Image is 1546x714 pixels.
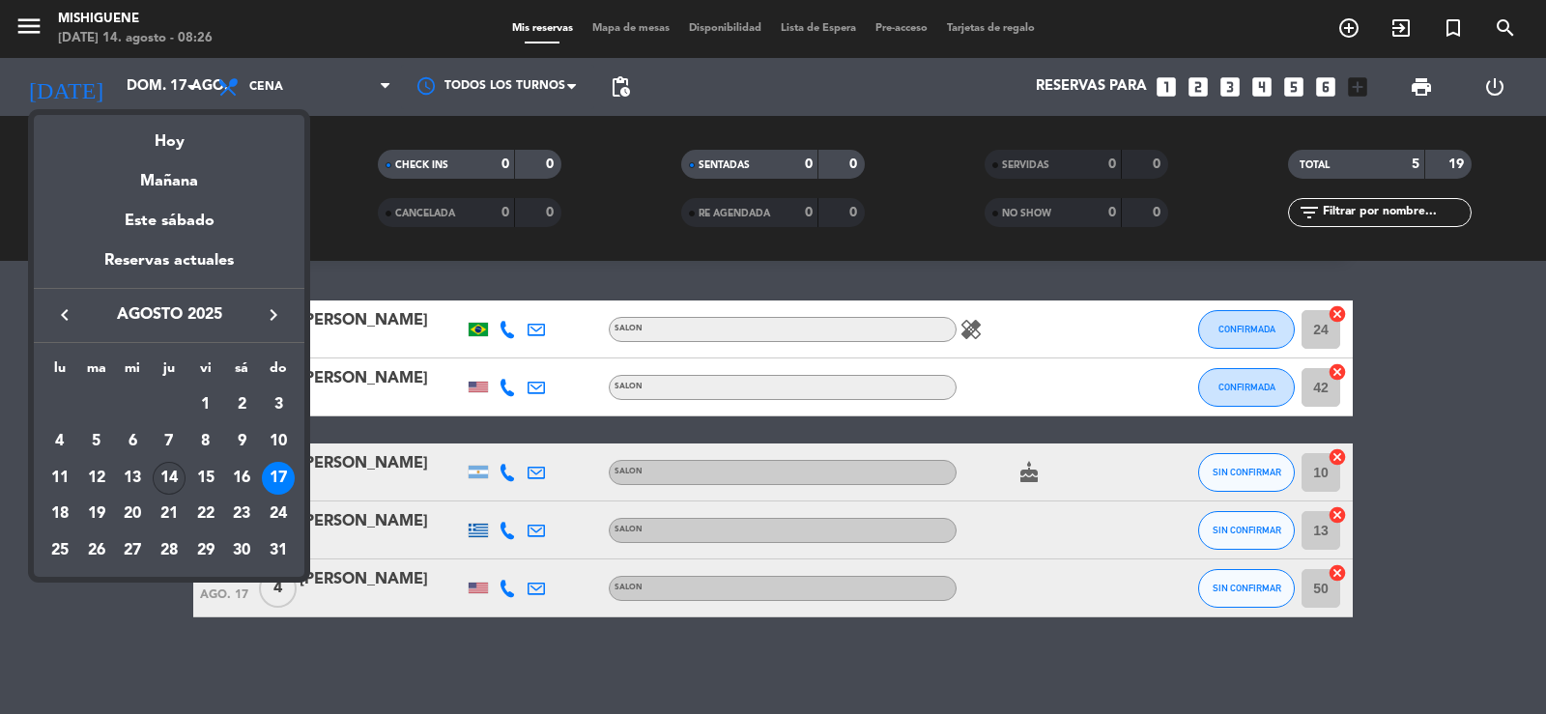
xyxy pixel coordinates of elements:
[34,155,304,194] div: Mañana
[262,462,295,495] div: 17
[224,460,261,497] td: 16 de agosto de 2025
[53,303,76,327] i: keyboard_arrow_left
[260,532,297,569] td: 31 de agosto de 2025
[189,498,222,530] div: 22
[153,534,186,567] div: 28
[42,423,78,460] td: 4 de agosto de 2025
[153,425,186,458] div: 7
[153,498,186,530] div: 21
[42,532,78,569] td: 25 de agosto de 2025
[187,423,224,460] td: 8 de agosto de 2025
[225,498,258,530] div: 23
[42,386,187,423] td: AGO.
[224,386,261,423] td: 2 de agosto de 2025
[116,462,149,495] div: 13
[42,357,78,387] th: lunes
[187,357,224,387] th: viernes
[187,496,224,532] td: 22 de agosto de 2025
[42,460,78,497] td: 11 de agosto de 2025
[262,498,295,530] div: 24
[153,462,186,495] div: 14
[82,302,256,328] span: agosto 2025
[114,423,151,460] td: 6 de agosto de 2025
[260,496,297,532] td: 24 de agosto de 2025
[114,357,151,387] th: miércoles
[78,357,115,387] th: martes
[43,462,76,495] div: 11
[116,498,149,530] div: 20
[34,194,304,248] div: Este sábado
[114,460,151,497] td: 13 de agosto de 2025
[187,532,224,569] td: 29 de agosto de 2025
[151,423,187,460] td: 7 de agosto de 2025
[225,462,258,495] div: 16
[225,534,258,567] div: 30
[224,532,261,569] td: 30 de agosto de 2025
[187,460,224,497] td: 15 de agosto de 2025
[225,425,258,458] div: 9
[189,425,222,458] div: 8
[34,248,304,288] div: Reservas actuales
[262,303,285,327] i: keyboard_arrow_right
[224,496,261,532] td: 23 de agosto de 2025
[225,388,258,421] div: 2
[80,534,113,567] div: 26
[80,498,113,530] div: 19
[34,115,304,155] div: Hoy
[256,302,291,328] button: keyboard_arrow_right
[151,460,187,497] td: 14 de agosto de 2025
[43,425,76,458] div: 4
[116,534,149,567] div: 27
[78,460,115,497] td: 12 de agosto de 2025
[151,532,187,569] td: 28 de agosto de 2025
[43,534,76,567] div: 25
[187,386,224,423] td: 1 de agosto de 2025
[224,423,261,460] td: 9 de agosto de 2025
[260,423,297,460] td: 10 de agosto de 2025
[224,357,261,387] th: sábado
[151,357,187,387] th: jueves
[47,302,82,328] button: keyboard_arrow_left
[114,496,151,532] td: 20 de agosto de 2025
[262,534,295,567] div: 31
[114,532,151,569] td: 27 de agosto de 2025
[189,462,222,495] div: 15
[78,496,115,532] td: 19 de agosto de 2025
[260,357,297,387] th: domingo
[116,425,149,458] div: 6
[151,496,187,532] td: 21 de agosto de 2025
[189,534,222,567] div: 29
[260,386,297,423] td: 3 de agosto de 2025
[80,425,113,458] div: 5
[78,423,115,460] td: 5 de agosto de 2025
[262,425,295,458] div: 10
[80,462,113,495] div: 12
[42,496,78,532] td: 18 de agosto de 2025
[262,388,295,421] div: 3
[43,498,76,530] div: 18
[260,460,297,497] td: 17 de agosto de 2025
[78,532,115,569] td: 26 de agosto de 2025
[189,388,222,421] div: 1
